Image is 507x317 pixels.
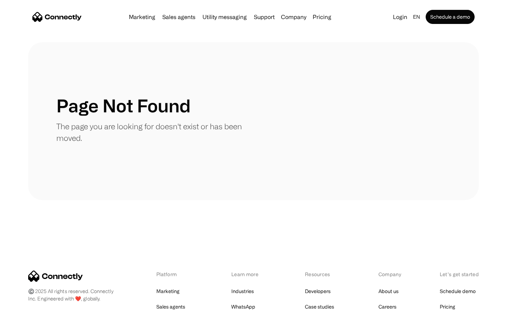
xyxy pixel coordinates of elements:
[56,95,190,116] h1: Page Not Found
[378,302,396,312] a: Careers
[14,305,42,315] ul: Language list
[281,12,306,22] div: Company
[251,14,277,20] a: Support
[126,14,158,20] a: Marketing
[310,14,334,20] a: Pricing
[156,302,185,312] a: Sales agents
[231,302,255,312] a: WhatsApp
[279,12,308,22] div: Company
[440,286,476,296] a: Schedule demo
[305,271,342,278] div: Resources
[305,302,334,312] a: Case studies
[156,286,180,296] a: Marketing
[440,302,455,312] a: Pricing
[200,14,250,20] a: Utility messaging
[7,304,42,315] aside: Language selected: English
[231,286,254,296] a: Industries
[413,12,420,22] div: en
[156,271,195,278] div: Platform
[426,10,475,24] a: Schedule a demo
[378,286,399,296] a: About us
[390,12,410,22] a: Login
[159,14,198,20] a: Sales agents
[378,271,403,278] div: Company
[231,271,268,278] div: Learn more
[410,12,424,22] div: en
[32,12,82,22] a: home
[305,286,331,296] a: Developers
[56,120,254,144] p: The page you are looking for doesn't exist or has been moved.
[440,271,479,278] div: Let’s get started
